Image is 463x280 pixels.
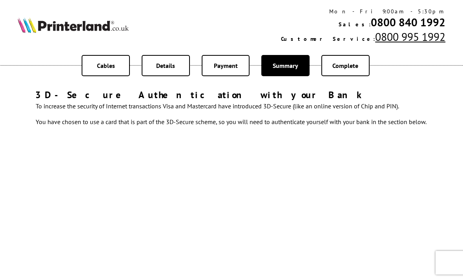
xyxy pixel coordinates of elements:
span: Customer Service: [281,35,375,42]
span: Sales: [339,21,371,28]
span: Cables [97,62,115,70]
span: Complete [332,62,358,70]
span: To increase the security of Internet transactions Visa and Mastercard have introduced 3D-Secure (... [36,102,427,126]
span: Summary [273,62,298,70]
span: Payment [214,62,238,70]
span: Details [156,62,175,70]
img: Printerland Logo [18,17,129,33]
div: Mon - Fri 9:00am - 5:30pm [281,8,445,15]
div: 3D-Secure Authentication with your Bank [35,89,428,101]
a: 0800 840 1992 [371,15,445,29]
a: 0800 995 1992 [375,29,445,44]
